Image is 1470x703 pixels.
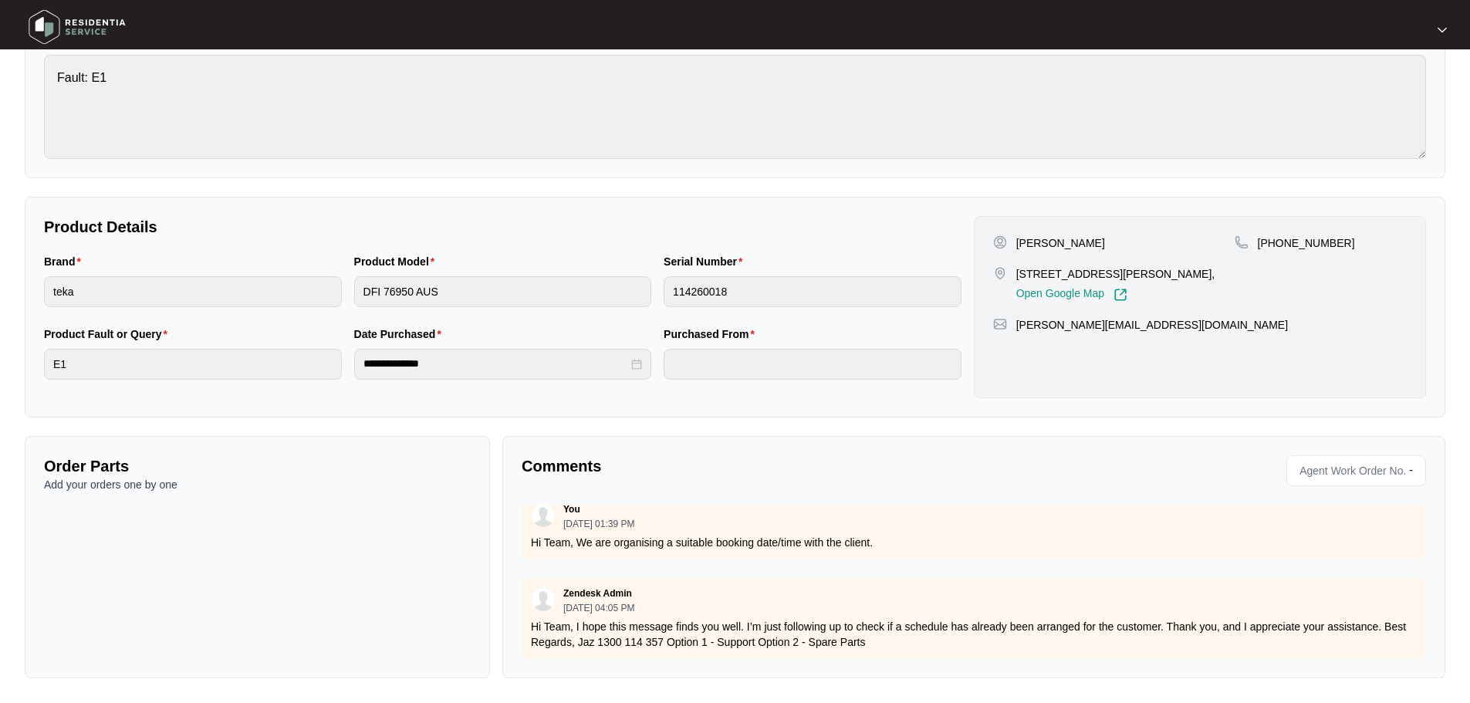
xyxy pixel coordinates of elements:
[354,254,441,269] label: Product Model
[563,503,580,515] p: You
[1016,235,1105,251] p: [PERSON_NAME]
[44,55,1426,159] textarea: Fault: E1
[1113,288,1127,302] img: Link-External
[23,4,131,50] img: residentia service logo
[44,326,174,342] label: Product Fault or Query
[1438,26,1447,34] img: dropdown arrow
[532,588,555,611] img: user.svg
[44,455,471,477] p: Order Parts
[563,519,634,529] p: [DATE] 01:39 PM
[993,317,1007,331] img: map-pin
[1016,317,1288,333] p: [PERSON_NAME][EMAIL_ADDRESS][DOMAIN_NAME]
[354,326,448,342] label: Date Purchased
[44,349,342,380] input: Product Fault or Query
[44,216,961,238] p: Product Details
[993,266,1007,280] img: map-pin
[44,276,342,307] input: Brand
[1409,459,1419,482] p: -
[531,535,1417,550] p: Hi Team, We are organising a suitable booking date/time with the client.
[563,603,634,613] p: [DATE] 04:05 PM
[664,254,749,269] label: Serial Number
[1258,235,1355,251] p: [PHONE_NUMBER]
[993,235,1007,249] img: user-pin
[664,349,961,380] input: Purchased From
[44,254,87,269] label: Brand
[563,587,632,600] p: Zendesk Admin
[664,326,761,342] label: Purchased From
[664,276,961,307] input: Serial Number
[1016,288,1127,302] a: Open Google Map
[363,356,629,372] input: Date Purchased
[44,477,471,492] p: Add your orders one by one
[532,504,555,527] img: user.svg
[1293,459,1406,482] span: Agent Work Order No.
[354,276,652,307] input: Product Model
[522,455,963,477] p: Comments
[531,619,1417,650] p: Hi Team, I hope this message finds you well. I’m just following up to check if a schedule has alr...
[1016,266,1215,282] p: [STREET_ADDRESS][PERSON_NAME],
[1235,235,1249,249] img: map-pin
